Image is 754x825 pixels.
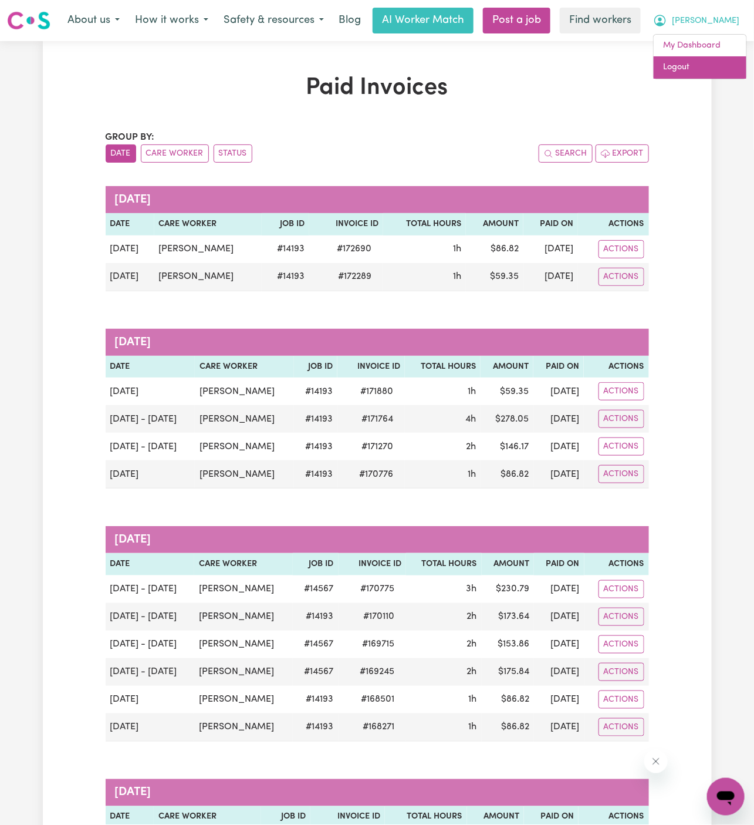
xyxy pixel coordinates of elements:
[353,385,400,399] span: # 171880
[469,695,477,704] span: 1 hour
[141,144,209,163] button: sort invoices by care worker
[262,235,309,263] td: # 14193
[293,575,338,603] td: # 14567
[533,378,584,405] td: [DATE]
[154,213,262,235] th: Care Worker
[353,665,401,679] span: # 169245
[466,263,523,291] td: $ 59.35
[599,382,644,400] button: Actions
[599,635,644,654] button: Actions
[453,244,461,254] span: 1 hour
[560,8,641,33] a: Find workers
[599,465,644,483] button: Actions
[354,412,400,426] span: # 171764
[356,610,401,624] span: # 170110
[644,750,668,773] iframe: Close message
[596,144,649,163] button: Export
[533,405,584,433] td: [DATE]
[294,460,337,489] td: # 14193
[194,686,293,713] td: [PERSON_NAME]
[195,460,294,489] td: [PERSON_NAME]
[469,722,477,732] span: 1 hour
[294,378,337,405] td: # 14193
[106,433,195,460] td: [DATE] - [DATE]
[106,553,195,575] th: Date
[194,603,293,631] td: [PERSON_NAME]
[216,8,332,33] button: Safety & resources
[194,713,293,742] td: [PERSON_NAME]
[194,631,293,658] td: [PERSON_NAME]
[383,213,465,235] th: Total Hours
[106,526,649,553] caption: [DATE]
[466,442,476,452] span: 2 hours
[294,433,337,460] td: # 14193
[482,658,535,686] td: $ 175.84
[330,242,378,256] span: # 172690
[154,235,262,263] td: [PERSON_NAME]
[353,582,401,596] span: # 170775
[106,133,155,142] span: Group by:
[584,356,648,378] th: Actions
[106,356,195,378] th: Date
[406,553,481,575] th: Total Hours
[106,631,195,658] td: [DATE] - [DATE]
[483,8,550,33] a: Post a job
[194,658,293,686] td: [PERSON_NAME]
[356,720,401,734] span: # 168271
[467,639,477,649] span: 2 hours
[707,778,745,816] iframe: Button to launch messaging window
[293,658,338,686] td: # 14567
[599,268,644,286] button: Actions
[523,213,578,235] th: Paid On
[453,272,461,281] span: 1 hour
[195,405,294,433] td: [PERSON_NAME]
[482,603,535,631] td: $ 173.64
[352,467,400,481] span: # 170776
[106,713,195,742] td: [DATE]
[195,378,294,405] td: [PERSON_NAME]
[195,356,294,378] th: Care Worker
[584,553,649,575] th: Actions
[599,718,644,736] button: Actions
[654,35,746,57] a: My Dashboard
[467,667,477,676] span: 2 hours
[106,460,195,489] td: [DATE]
[578,213,648,235] th: Actions
[482,686,535,713] td: $ 86.82
[645,8,747,33] button: My Account
[354,440,400,454] span: # 171270
[154,263,262,291] td: [PERSON_NAME]
[106,378,195,405] td: [DATE]
[468,470,476,479] span: 1 hour
[106,779,649,806] caption: [DATE]
[481,378,533,405] td: $ 59.35
[481,405,533,433] td: $ 278.05
[339,553,407,575] th: Invoice ID
[354,692,401,706] span: # 168501
[523,263,578,291] td: [DATE]
[332,8,368,33] a: Blog
[482,575,535,603] td: $ 230.79
[337,356,405,378] th: Invoice ID
[539,144,593,163] button: Search
[653,34,747,79] div: My Account
[466,584,477,594] span: 3 hours
[106,144,136,163] button: sort invoices by date
[195,433,294,460] td: [PERSON_NAME]
[106,263,154,291] td: [DATE]
[106,575,195,603] td: [DATE] - [DATE]
[599,410,644,428] button: Actions
[293,603,338,631] td: # 14193
[106,213,154,235] th: Date
[599,663,644,681] button: Actions
[481,460,533,489] td: $ 86.82
[293,631,338,658] td: # 14567
[465,415,476,424] span: 4 hours
[654,56,746,79] a: Logout
[599,608,644,626] button: Actions
[194,575,293,603] td: [PERSON_NAME]
[534,658,584,686] td: [DATE]
[106,186,649,213] caption: [DATE]
[106,603,195,631] td: [DATE] - [DATE]
[534,713,584,742] td: [DATE]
